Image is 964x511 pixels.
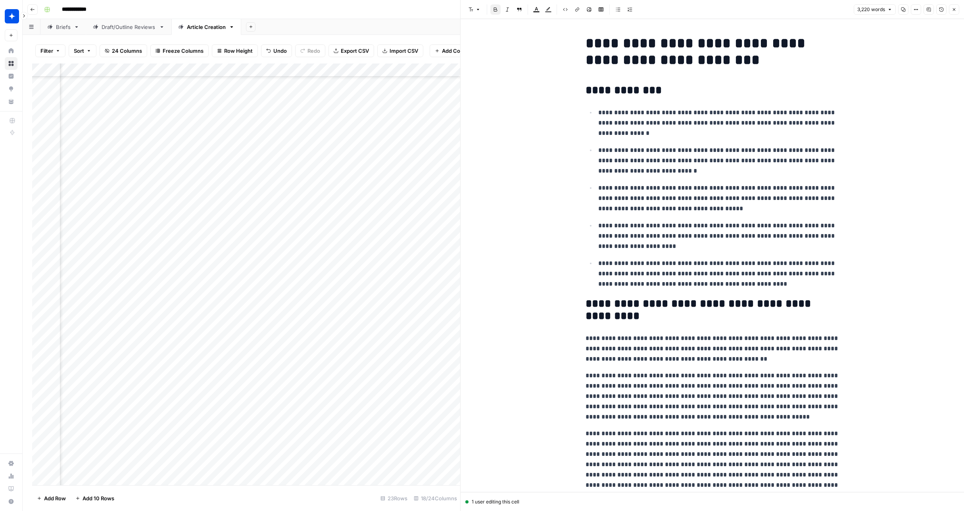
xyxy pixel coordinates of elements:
span: Freeze Columns [163,47,204,55]
span: Row Height [224,47,253,55]
span: Import CSV [390,47,418,55]
div: Briefs [56,23,71,31]
a: Browse [5,57,17,70]
span: Undo [273,47,287,55]
a: Settings [5,457,17,470]
span: 3,220 words [857,6,885,13]
a: Briefs [40,19,86,35]
a: Usage [5,470,17,482]
span: Add Column [442,47,472,55]
span: 24 Columns [112,47,142,55]
a: Learning Hub [5,482,17,495]
div: Draft/Outline Reviews [102,23,156,31]
span: Export CSV [341,47,369,55]
div: 18/24 Columns [411,492,460,505]
button: Export CSV [328,44,374,57]
img: Wiz Logo [5,9,19,23]
button: 24 Columns [100,44,147,57]
button: Redo [295,44,325,57]
button: Import CSV [377,44,423,57]
button: Workspace: Wiz [5,6,17,26]
button: Help + Support [5,495,17,508]
button: Row Height [212,44,258,57]
a: Draft/Outline Reviews [86,19,171,35]
div: 23 Rows [377,492,411,505]
a: Insights [5,70,17,83]
span: Add Row [44,494,66,502]
button: Add Row [32,492,71,505]
div: 1 user editing this cell [465,498,959,505]
button: Filter [35,44,65,57]
a: Opportunities [5,83,17,95]
button: 3,220 words [854,4,896,15]
span: Add 10 Rows [83,494,114,502]
button: Add Column [430,44,478,57]
span: Sort [74,47,84,55]
span: Filter [40,47,53,55]
button: Undo [261,44,292,57]
button: Sort [69,44,96,57]
button: Freeze Columns [150,44,209,57]
a: Home [5,44,17,57]
button: Add 10 Rows [71,492,119,505]
span: Redo [307,47,320,55]
a: Your Data [5,95,17,108]
div: Article Creation [187,23,226,31]
a: Article Creation [171,19,241,35]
